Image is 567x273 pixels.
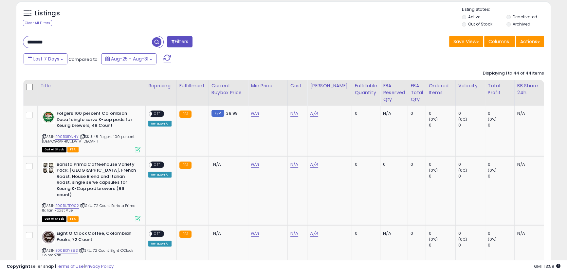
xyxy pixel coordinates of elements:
[148,172,171,178] div: Amazon AI
[458,237,467,242] small: (0%)
[85,263,114,269] a: Privacy Policy
[488,111,514,116] div: 0
[7,264,114,270] div: seller snap | |
[67,216,79,222] span: FBA
[68,56,99,62] span: Compared to:
[179,230,192,238] small: FBA
[483,70,544,77] div: Displaying 1 to 44 of 44 items
[226,110,238,116] span: 38.99
[290,82,305,89] div: Cost
[462,7,551,13] p: Listing States:
[429,168,438,173] small: (0%)
[290,161,298,168] a: N/A
[488,242,514,248] div: 0
[411,82,423,103] div: FBA Total Qty
[152,162,163,167] span: OFF
[458,122,485,128] div: 0
[179,111,192,118] small: FBA
[488,168,497,173] small: (0%)
[42,230,140,265] div: ASIN:
[148,121,171,127] div: Amazon AI
[513,21,530,27] label: Archived
[55,248,78,253] a: B00B13YZ8S
[24,53,67,64] button: Last 7 Days
[429,162,455,167] div: 0
[488,38,509,45] span: Columns
[57,162,136,199] b: Barista Prima Coffeehouse Variety Pack, [GEOGRAPHIC_DATA], French Roast, House Blend and Italian ...
[42,216,66,222] span: All listings that are currently out of stock and unavailable for purchase on Amazon
[449,36,483,47] button: Save View
[310,82,349,89] div: [PERSON_NAME]
[383,82,405,103] div: FBA Reserved Qty
[488,173,514,179] div: 0
[42,111,55,124] img: 51oldm9zxjL._SL40_.jpg
[213,230,221,236] span: N/A
[42,230,55,244] img: 51f4ihbtxbL._SL40_.jpg
[468,14,480,20] label: Active
[251,82,284,89] div: Min Price
[42,111,140,152] div: ASIN:
[251,161,259,168] a: N/A
[42,162,140,221] div: ASIN:
[429,237,438,242] small: (0%)
[290,110,298,117] a: N/A
[458,82,482,89] div: Velocity
[355,82,377,96] div: Fulfillable Quantity
[35,9,60,18] h5: Listings
[484,36,515,47] button: Columns
[429,173,455,179] div: 0
[429,122,455,128] div: 0
[310,110,318,117] a: N/A
[56,263,84,269] a: Terms of Use
[534,263,560,269] span: 2025-09-8 13:59 GMT
[517,162,539,167] div: N/A
[148,241,171,247] div: Amazon AI
[111,56,148,62] span: Aug-25 - Aug-31
[488,122,514,128] div: 0
[42,203,136,213] span: | SKU: 72 Count Barista Prima Italian Roast Vue
[429,117,438,122] small: (0%)
[488,237,497,242] small: (0%)
[488,82,512,96] div: Total Profit
[213,161,221,167] span: N/A
[251,230,259,237] a: N/A
[383,162,403,167] div: 0
[458,168,467,173] small: (0%)
[458,242,485,248] div: 0
[167,36,192,47] button: Filters
[148,82,174,89] div: Repricing
[488,230,514,236] div: 0
[55,134,79,140] a: B00B3IDNNY
[310,230,318,237] a: N/A
[458,162,485,167] div: 0
[429,82,452,96] div: Ordered Items
[211,82,245,96] div: Current Buybox Price
[179,82,206,89] div: Fulfillment
[411,111,421,116] div: 0
[488,162,514,167] div: 0
[42,147,66,152] span: All listings that are currently out of stock and unavailable for purchase on Amazon
[383,111,403,116] div: N/A
[429,242,455,248] div: 0
[458,117,467,122] small: (0%)
[152,231,163,237] span: OFF
[251,110,259,117] a: N/A
[517,230,539,236] div: N/A
[310,161,318,168] a: N/A
[513,14,537,20] label: Deactivated
[152,111,163,117] span: OFF
[101,53,156,64] button: Aug-25 - Aug-31
[429,111,455,116] div: 0
[355,230,375,236] div: 0
[516,36,544,47] button: Actions
[42,248,133,258] span: | SKU: 72 Count Eight O'Clock Colombian-1
[355,162,375,167] div: 0
[23,20,52,26] div: Clear All Filters
[468,21,492,27] label: Out of Stock
[355,111,375,116] div: 0
[179,162,192,169] small: FBA
[42,162,55,174] img: 51BJJGoRiKL._SL40_.jpg
[458,173,485,179] div: 0
[57,111,136,130] b: Folgers 100 percent Colombian Decaf single serve K-cup pods for Keurig brewers, 48 Count
[429,230,455,236] div: 0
